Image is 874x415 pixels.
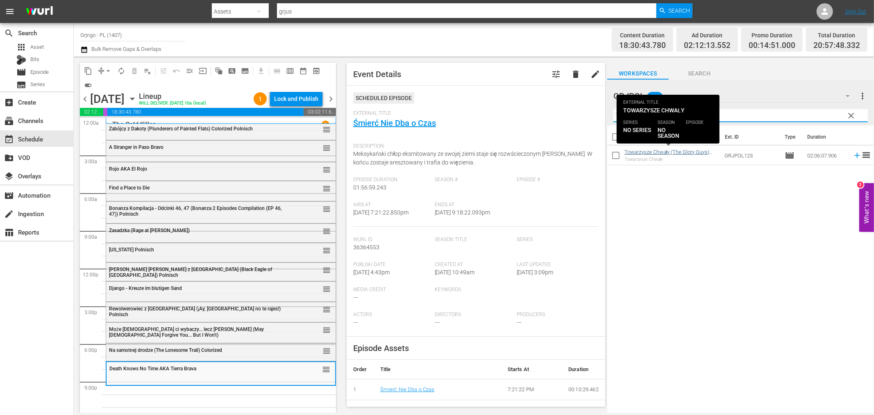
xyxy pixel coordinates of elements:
[284,64,297,78] span: Week Calendar View
[501,379,562,400] td: 7:21:22 PM
[215,67,223,75] span: auto_awesome_motion_outlined
[347,360,374,379] th: Order
[656,3,692,18] button: Search
[84,81,92,89] span: toggle_on
[297,64,310,78] span: Month Calendar View
[322,246,331,254] button: reorder
[607,68,669,79] span: Workspaces
[109,347,222,353] span: Na samotnej drodze (The Lonesome Trail) Colorized
[5,7,15,16] span: menu
[322,326,331,334] button: reorder
[435,287,513,293] span: Keywords
[304,108,336,116] span: 03:02:11.668
[16,67,26,77] span: Episode
[90,92,125,106] div: [DATE]
[209,63,225,79] span: Refresh All Search Blocks
[4,171,14,181] span: Overlays
[551,69,561,79] span: Customize Event
[669,3,690,18] span: Search
[353,319,358,326] span: ---
[435,319,440,326] span: ---
[109,126,253,132] span: Zabójcy z Dakoty (Plunderers of Painted Flats) Colorized Polnisch
[353,118,436,128] a: Śmierć Nie Dba o Czas
[30,80,45,89] span: Series
[322,165,331,174] span: reorder
[16,55,26,65] div: Bits
[322,165,331,173] button: reorder
[4,228,14,237] span: Reports
[803,125,852,148] th: Duration
[109,144,163,150] span: A Stranger in Paso Bravo
[847,111,856,121] span: clear
[721,146,782,165] td: GRJPOL123
[199,67,207,75] span: input
[141,64,154,78] span: Clear Lineup
[322,144,331,152] button: reorder
[154,63,170,79] span: Customize Events
[84,67,92,75] span: content_copy
[322,266,331,275] span: reorder
[104,67,112,75] span: arrow_drop_down
[435,177,513,183] span: Season #
[749,30,795,41] div: Promo Duration
[859,183,874,232] button: Open Feedback Widget
[353,143,595,150] span: Description:
[4,153,14,163] span: VOD
[20,2,59,21] img: ans4CAIJ8jUAAAAAAAAAAAAAAAAAAAAAAAAgQb4GAAAAAAAAAAAAAAAAAAAAAAAAJMjXAAAAAAAAAAAAAAAAAAAAAAAAgAT5G...
[845,8,866,15] a: Sign Out
[322,266,331,274] button: reorder
[562,379,605,400] td: 00:10:29.462
[268,63,284,79] span: Day Calendar View
[196,64,209,78] span: Update Metadata from Key Asset
[780,125,803,148] th: Type
[4,116,14,126] span: Channels
[546,64,566,84] button: tune
[353,92,414,104] div: Scheduled Episode
[322,184,331,193] span: reorder
[322,184,331,192] button: reorder
[254,96,267,102] span: 1
[353,262,431,268] span: Publish Date
[4,191,14,201] span: Automation
[128,64,141,78] span: Select an event to delete
[571,69,581,79] span: delete
[109,366,196,372] span: Death Knows No Time AKA Tierra Brava
[4,28,14,38] span: Search
[435,237,513,243] span: Season Title
[326,94,336,104] span: chevron_right
[97,67,105,75] span: compress
[139,92,206,101] div: Lineup
[353,237,431,243] span: Wurl Id
[112,121,155,128] p: The Cold Killer
[4,135,14,144] span: Schedule
[517,319,522,326] span: ---
[435,202,513,208] span: Ends At
[353,269,390,276] span: [DATE] 4:43pm
[619,30,666,41] div: Content Duration
[353,110,595,117] span: External Title
[501,360,562,379] th: Starts At
[322,125,331,133] button: reorder
[749,41,795,50] span: 00:14:51.000
[353,184,386,191] span: 01:56:59.243
[107,108,304,116] span: 18:30:43.780
[80,94,90,104] span: chevron_left
[16,42,26,52] span: Asset
[435,209,490,216] span: [DATE] 9:18:22.093pm
[170,64,183,78] span: Revert to Primary Episode
[624,157,718,162] div: Towarzysze Chwały
[139,101,206,106] div: WILL DELIVER: [DATE] 10a (local)
[353,177,431,183] span: Episode Duration
[109,247,154,253] span: [US_STATE] Polnisch
[858,86,868,106] button: more_vert
[109,306,281,317] span: Rewolwerowiec z [GEOGRAPHIC_DATA] (¡Ay, [GEOGRAPHIC_DATA] no te rajes!) Polnisch
[228,67,236,75] span: pageview_outlined
[684,41,731,50] span: 02:12:13.552
[143,67,152,75] span: playlist_remove_outlined
[252,63,268,79] span: Download as CSV
[109,326,264,338] span: Może [DEMOGRAPHIC_DATA] ci wybaczy... lecz [PERSON_NAME] (May [DEMOGRAPHIC_DATA] Forgive You... B...
[82,79,95,92] span: 24 hours Lineup View is ON
[566,64,586,84] button: delete
[322,347,331,355] button: reorder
